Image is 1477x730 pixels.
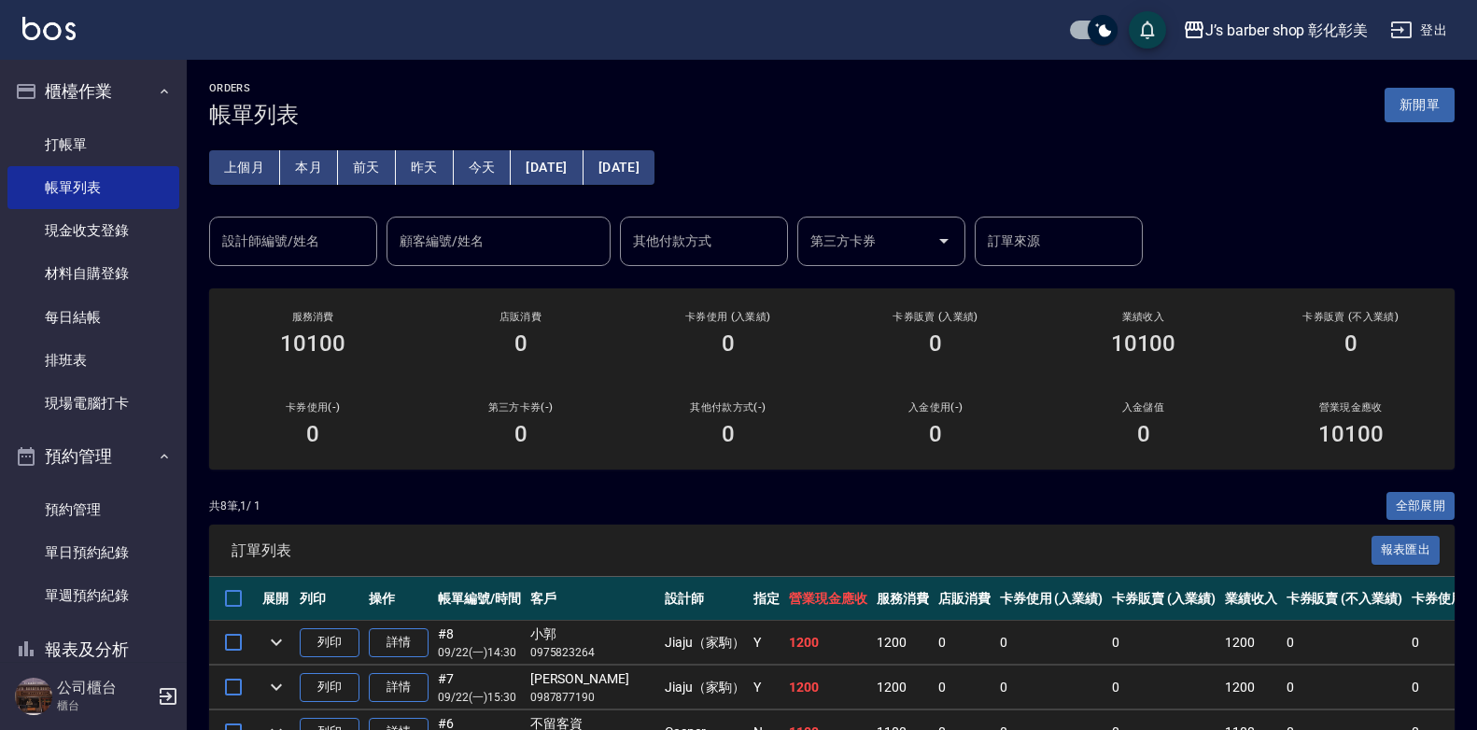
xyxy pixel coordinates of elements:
a: 預約管理 [7,488,179,531]
a: 現金收支登錄 [7,209,179,252]
th: 操作 [364,577,433,621]
td: 1200 [872,666,934,709]
h3: 服務消費 [232,311,394,323]
a: 每日結帳 [7,296,179,339]
td: 1200 [1220,621,1282,665]
span: 訂單列表 [232,541,1371,560]
h3: 10100 [1111,330,1176,357]
h3: 0 [722,330,735,357]
h3: 0 [514,330,527,357]
button: 列印 [300,628,359,657]
a: 詳情 [369,673,429,702]
button: 報表及分析 [7,625,179,674]
td: 0 [995,666,1108,709]
h2: 卡券販賣 (入業績) [854,311,1017,323]
a: 單日預約紀錄 [7,531,179,574]
h3: 10100 [1318,421,1384,447]
th: 營業現金應收 [784,577,872,621]
td: 0 [1107,621,1220,665]
button: 前天 [338,150,396,185]
h2: 卡券販賣 (不入業績) [1270,311,1432,323]
button: expand row [262,673,290,701]
img: Person [15,678,52,715]
td: 1200 [872,621,934,665]
th: 指定 [749,577,784,621]
div: 小郭 [530,625,655,644]
a: 材料自購登錄 [7,252,179,295]
td: 0 [934,666,995,709]
h2: 其他付款方式(-) [647,401,809,414]
td: 0 [1282,621,1407,665]
th: 業績收入 [1220,577,1282,621]
button: Open [929,226,959,256]
h2: 入金儲值 [1062,401,1224,414]
h3: 0 [1344,330,1357,357]
td: #7 [433,666,526,709]
th: 列印 [295,577,364,621]
td: 0 [1282,666,1407,709]
th: 設計師 [660,577,750,621]
td: 0 [1107,666,1220,709]
button: 預約管理 [7,432,179,481]
a: 排班表 [7,339,179,382]
a: 報表匯出 [1371,540,1441,558]
h3: 0 [1137,421,1150,447]
p: 09/22 (一) 15:30 [438,689,521,706]
h2: 業績收入 [1062,311,1224,323]
td: #8 [433,621,526,665]
td: Y [749,621,784,665]
button: [DATE] [584,150,654,185]
button: 列印 [300,673,359,702]
h2: 店販消費 [439,311,601,323]
button: 新開單 [1385,88,1455,122]
button: 本月 [280,150,338,185]
td: 0 [995,621,1108,665]
th: 展開 [258,577,295,621]
img: Logo [22,17,76,40]
p: 櫃台 [57,697,152,714]
h5: 公司櫃台 [57,679,152,697]
h2: 卡券使用 (入業績) [647,311,809,323]
button: 登出 [1383,13,1455,48]
h2: 營業現金應收 [1270,401,1432,414]
td: 1200 [784,666,872,709]
th: 卡券販賣 (不入業績) [1282,577,1407,621]
a: 單週預約紀錄 [7,574,179,617]
h2: 入金使用(-) [854,401,1017,414]
h3: 10100 [280,330,345,357]
p: 0975823264 [530,644,655,661]
h2: 卡券使用(-) [232,401,394,414]
h3: 0 [306,421,319,447]
h2: ORDERS [209,82,299,94]
p: 0987877190 [530,689,655,706]
button: 櫃檯作業 [7,67,179,116]
div: [PERSON_NAME] [530,669,655,689]
h3: 0 [929,421,942,447]
a: 現場電腦打卡 [7,382,179,425]
td: Jiaju（家駒） [660,621,750,665]
button: 昨天 [396,150,454,185]
h3: 帳單列表 [209,102,299,128]
h3: 0 [514,421,527,447]
td: Y [749,666,784,709]
button: 今天 [454,150,512,185]
p: 09/22 (一) 14:30 [438,644,521,661]
h3: 0 [929,330,942,357]
button: 報表匯出 [1371,536,1441,565]
button: [DATE] [511,150,583,185]
p: 共 8 筆, 1 / 1 [209,498,260,514]
h3: 0 [722,421,735,447]
div: J’s barber shop 彰化彰美 [1205,19,1368,42]
a: 打帳單 [7,123,179,166]
a: 帳單列表 [7,166,179,209]
button: 全部展開 [1386,492,1456,521]
th: 服務消費 [872,577,934,621]
td: 0 [934,621,995,665]
a: 詳情 [369,628,429,657]
a: 新開單 [1385,95,1455,113]
button: 上個月 [209,150,280,185]
td: 1200 [1220,666,1282,709]
h2: 第三方卡券(-) [439,401,601,414]
th: 客戶 [526,577,660,621]
th: 卡券販賣 (入業績) [1107,577,1220,621]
